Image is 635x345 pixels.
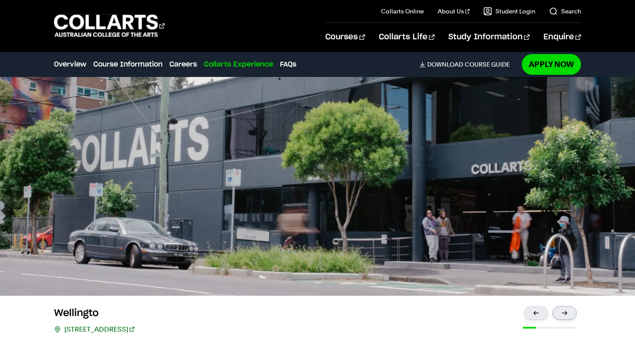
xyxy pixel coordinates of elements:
a: About Us [438,7,470,16]
a: Student Login [483,7,535,16]
a: FAQs [280,59,296,70]
a: Study Information [448,23,530,51]
a: Courses [325,23,365,51]
a: Search [549,7,581,16]
a: Apply Now [522,54,581,74]
a: [STREET_ADDRESS] [64,323,134,335]
a: Course Information [93,59,162,70]
div: Go to homepage [54,13,165,38]
h3: Wellingto [54,306,156,320]
a: Enquire [543,23,581,51]
span: Download [427,61,463,68]
a: Overview [54,59,86,70]
a: Collarts Experience [204,59,273,70]
a: Collarts Life [379,23,435,51]
a: DownloadCourse Guide [419,61,517,68]
a: Collarts Online [381,7,424,16]
a: Careers [169,59,197,70]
